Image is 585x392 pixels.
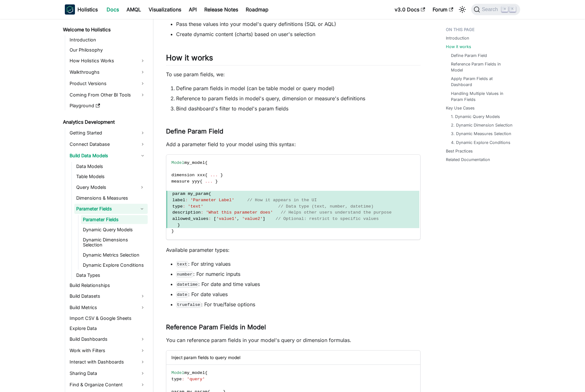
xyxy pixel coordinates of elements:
a: Work with Filters [68,345,148,356]
h2: How it works [166,53,421,65]
span: param my_param [172,191,208,196]
a: Dynamic Query Models [81,225,148,234]
span: : [201,210,203,215]
a: Apply Param Fields at Dashboard [451,76,514,88]
span: 'value2' [242,216,262,221]
span: ... [210,173,218,177]
a: Parameter Fields [74,204,136,214]
kbd: K [509,6,516,12]
a: v3.0 Docs [391,4,429,15]
span: // Optional: restrict to specific values [275,216,379,221]
code: datetime [176,281,198,288]
span: } [177,223,180,227]
a: Dynamic Explore Conditions [81,261,148,270]
a: Sharing Data [68,368,148,378]
a: Build Datasets [68,291,148,301]
a: Dynamic Dimensions Selection [81,235,148,249]
a: Explore Data [68,324,148,333]
a: Analytics Development [61,118,148,127]
span: : [208,216,211,221]
span: 'text' [188,204,203,209]
a: Release Notes [200,4,242,15]
li: Create dynamic content (charts) based on user's selection [176,30,421,38]
span: { [205,173,207,177]
a: Introduction [68,35,148,44]
span: { [205,370,207,375]
span: allowed_values [172,216,208,221]
a: Build Data Models [68,151,148,161]
a: HolisticsHolistics [65,4,98,15]
p: You can reference param fields in your model's query or dimension formulas. [166,336,421,344]
span: : [182,377,184,382]
span: my_model [184,370,205,375]
a: Introduction [446,35,469,41]
li: Reference to param fields in model's query, dimension or measure's definitions [176,95,421,102]
a: 4. Dynamic Explore Conditions [451,140,510,146]
a: Build Dashboards [68,334,148,344]
li: : For date and time values [176,280,421,288]
a: Visualizations [145,4,185,15]
span: ... [205,179,212,184]
a: Data Types [74,271,148,280]
a: Key Use Cases [446,105,475,111]
span: 'What this parameter does' [206,210,273,215]
a: Import CSV & Google Sheets [68,314,148,323]
span: 'query' [187,377,205,382]
button: Collapse sidebar category 'Parameter Fields' [136,204,148,214]
a: Query Models [74,182,136,192]
a: Define Param Field [451,53,487,59]
a: Table Models [74,172,148,181]
a: Playground [68,101,148,110]
a: Dynamic Metrics Selection [81,251,148,259]
a: Our Philosophy [68,46,148,54]
a: Handling Multiple Values in Param Fields [451,90,514,103]
span: , [237,216,239,221]
a: Docs [103,4,123,15]
span: my_model [184,160,205,165]
a: Product Versions [68,78,148,89]
li: : For date values [176,290,421,298]
span: Model [171,160,184,165]
li: : For true/false options [176,301,421,308]
a: Interact with Dashboards [68,357,148,367]
span: description [172,210,201,215]
p: To use param fields, we: [166,71,421,78]
li: Pass these values into your model's query definitions (SQL or AQL) [176,20,421,28]
a: Find & Organize Content [68,380,148,390]
span: [ [214,216,216,221]
a: Roadmap [242,4,272,15]
p: Available parameter types: [166,246,421,254]
li: Define param fields in model (can be table model or query model) [176,84,421,92]
span: Model [171,370,184,375]
a: Welcome to Holistics [61,25,148,34]
span: { [208,191,211,196]
a: Build Metrics [68,302,148,313]
button: Switch between dark and light mode (currently light mode) [457,4,467,15]
span: type [171,377,182,382]
a: Data Models [74,162,148,171]
h3: Reference Param Fields in Model [166,323,421,331]
a: Coming From Other BI Tools [68,90,148,100]
a: API [185,4,200,15]
a: Reference Param Fields in Model [451,61,514,73]
div: Inject param fields to query model [166,351,420,365]
span: 'value1' [216,216,237,221]
code: truefalse [176,302,201,308]
button: Search (Command+K) [471,4,520,15]
span: } [171,229,174,233]
code: number [176,271,193,277]
h3: Define Param Field [166,128,421,135]
span: { [205,160,207,165]
span: type [172,204,183,209]
code: text [176,261,188,267]
a: Build Relationships [68,281,148,290]
code: date [176,291,188,298]
span: // How it appears in the UI [247,198,317,202]
a: How it works [446,44,471,50]
img: Holistics [65,4,75,15]
li: : For numeric inputs [176,270,421,278]
span: label [172,198,185,202]
span: } [220,173,223,177]
span: measure yyy [171,179,200,184]
a: Parameter Fields [81,215,148,224]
